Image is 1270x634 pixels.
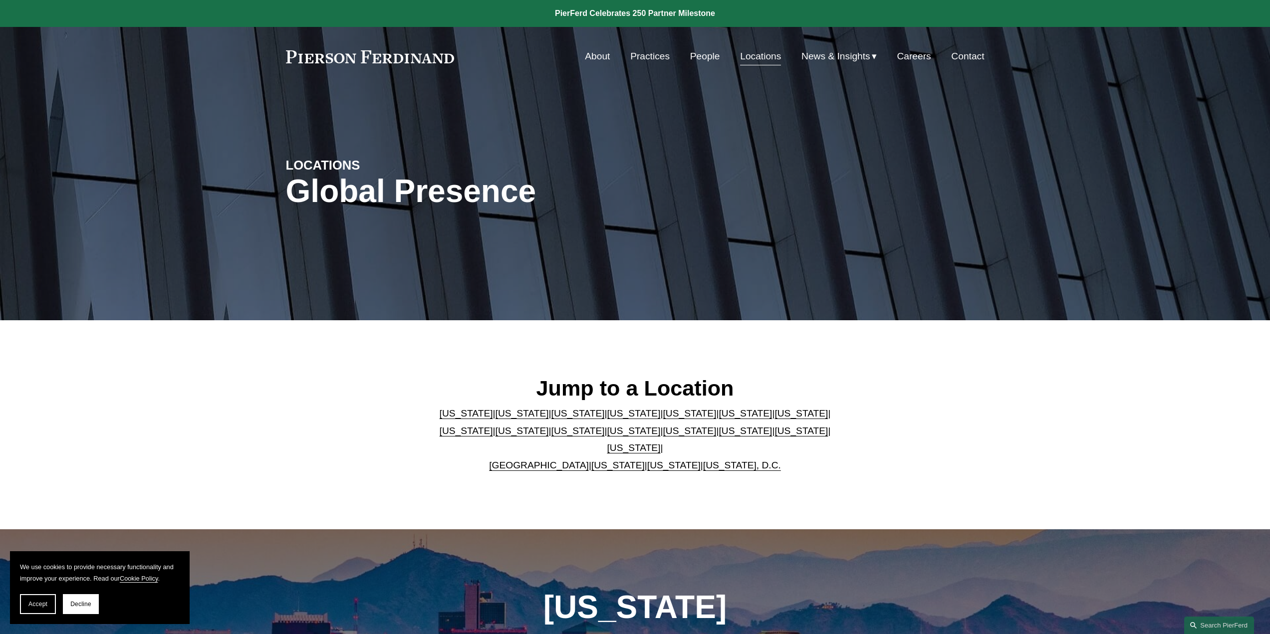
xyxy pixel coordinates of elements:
a: [US_STATE] [551,425,605,436]
a: [US_STATE] [719,425,772,436]
h2: Jump to a Location [431,375,839,401]
h4: LOCATIONS [286,157,461,173]
a: Practices [630,47,670,66]
h1: [US_STATE] [490,589,780,626]
a: [US_STATE] [496,425,549,436]
a: Cookie Policy [120,575,158,582]
p: | | | | | | | | | | | | | | | | | | [431,405,839,474]
a: People [690,47,720,66]
a: [GEOGRAPHIC_DATA] [489,460,589,470]
a: [US_STATE] [607,442,661,453]
button: Decline [63,594,99,614]
a: [US_STATE] [496,408,549,419]
a: [US_STATE] [719,408,772,419]
a: [US_STATE] [440,408,493,419]
a: Contact [951,47,984,66]
a: [US_STATE] [774,408,828,419]
h1: Global Presence [286,173,752,210]
a: [US_STATE] [607,425,661,436]
a: [US_STATE] [647,460,701,470]
p: We use cookies to provide necessary functionality and improve your experience. Read our . [20,561,180,584]
a: Locations [740,47,781,66]
span: Decline [70,601,91,608]
a: [US_STATE] [607,408,661,419]
a: [US_STATE] [591,460,645,470]
section: Cookie banner [10,551,190,624]
a: [US_STATE] [663,425,716,436]
a: [US_STATE] [551,408,605,419]
a: folder dropdown [801,47,877,66]
a: [US_STATE] [774,425,828,436]
button: Accept [20,594,56,614]
a: Careers [897,47,931,66]
a: [US_STATE] [663,408,716,419]
span: News & Insights [801,48,870,65]
a: About [585,47,610,66]
span: Accept [28,601,47,608]
a: Search this site [1184,617,1254,634]
a: [US_STATE], D.C. [703,460,781,470]
a: [US_STATE] [440,425,493,436]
